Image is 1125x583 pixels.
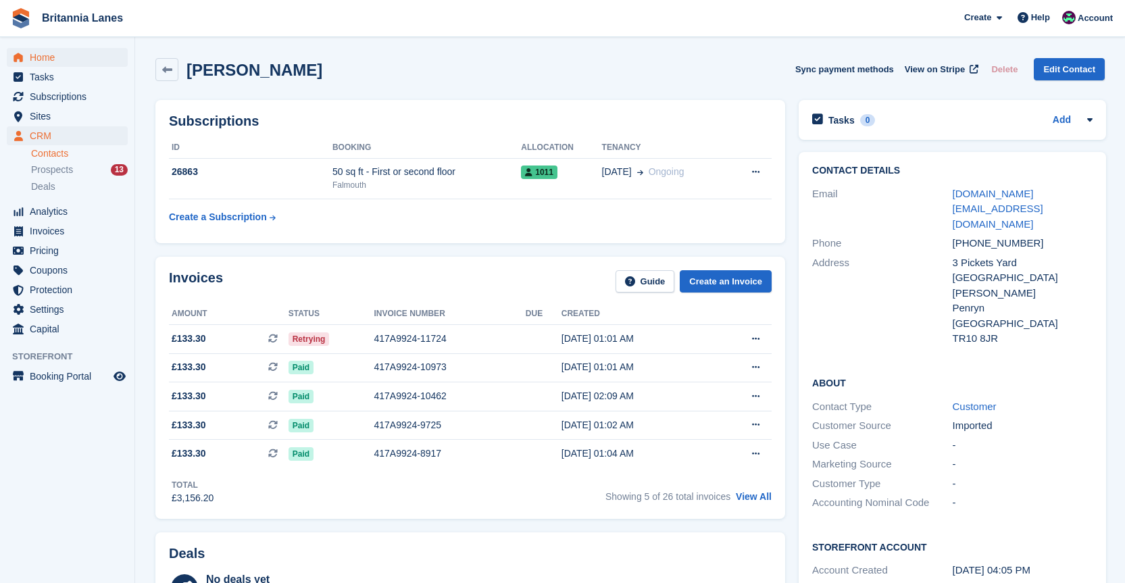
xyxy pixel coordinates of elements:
[561,303,713,325] th: Created
[953,476,1093,492] div: -
[953,270,1093,301] div: [GEOGRAPHIC_DATA][PERSON_NAME]
[953,495,1093,511] div: -
[30,68,111,86] span: Tasks
[36,7,128,29] a: Britannia Lanes
[172,389,206,403] span: £133.30
[374,447,525,461] div: 417A9924-8917
[111,368,128,384] a: Preview store
[7,280,128,299] a: menu
[30,300,111,319] span: Settings
[953,236,1093,251] div: [PHONE_NUMBER]
[1034,58,1105,80] a: Edit Contact
[616,270,675,293] a: Guide
[521,166,557,179] span: 1011
[7,261,128,280] a: menu
[953,438,1093,453] div: -
[1062,11,1076,24] img: Kirsty Miles
[7,87,128,106] a: menu
[31,163,128,177] a: Prospects 13
[374,360,525,374] div: 417A9924-10973
[289,419,314,432] span: Paid
[7,241,128,260] a: menu
[30,87,111,106] span: Subscriptions
[374,389,525,403] div: 417A9924-10462
[11,8,31,28] img: stora-icon-8386f47178a22dfd0bd8f6a31ec36ba5ce8667c1dd55bd0f319d3a0aa187defe.svg
[812,186,953,232] div: Email
[860,114,876,126] div: 0
[30,126,111,145] span: CRM
[30,107,111,126] span: Sites
[172,360,206,374] span: £133.30
[30,280,111,299] span: Protection
[289,447,314,461] span: Paid
[172,332,206,346] span: £133.30
[332,165,521,179] div: 50 sq ft - First or second floor
[680,270,772,293] a: Create an Invoice
[736,491,772,502] a: View All
[986,58,1023,80] button: Delete
[1031,11,1050,24] span: Help
[31,163,73,176] span: Prospects
[30,222,111,240] span: Invoices
[186,61,322,79] h2: [PERSON_NAME]
[7,300,128,319] a: menu
[30,202,111,221] span: Analytics
[602,165,632,179] span: [DATE]
[169,546,205,561] h2: Deals
[31,147,128,160] a: Contacts
[1053,113,1071,128] a: Add
[953,418,1093,434] div: Imported
[649,166,684,177] span: Ongoing
[169,165,332,179] div: 26863
[812,236,953,251] div: Phone
[812,255,953,347] div: Address
[172,447,206,461] span: £133.30
[812,495,953,511] div: Accounting Nominal Code
[172,491,214,505] div: £3,156.20
[812,540,1093,553] h2: Storefront Account
[812,563,953,578] div: Account Created
[795,58,894,80] button: Sync payment methods
[289,303,374,325] th: Status
[374,332,525,346] div: 417A9924-11724
[289,332,330,346] span: Retrying
[7,202,128,221] a: menu
[169,137,332,159] th: ID
[169,270,223,293] h2: Invoices
[374,303,525,325] th: Invoice number
[605,491,730,502] span: Showing 5 of 26 total invoices
[812,399,953,415] div: Contact Type
[332,179,521,191] div: Falmouth
[7,48,128,67] a: menu
[7,367,128,386] a: menu
[1078,11,1113,25] span: Account
[953,255,1093,271] div: 3 Pickets Yard
[561,389,713,403] div: [DATE] 02:09 AM
[812,438,953,453] div: Use Case
[7,320,128,338] a: menu
[812,457,953,472] div: Marketing Source
[602,137,728,159] th: Tenancy
[289,390,314,403] span: Paid
[899,58,981,80] a: View on Stripe
[289,361,314,374] span: Paid
[561,447,713,461] div: [DATE] 01:04 AM
[953,316,1093,332] div: [GEOGRAPHIC_DATA]
[7,68,128,86] a: menu
[12,350,134,363] span: Storefront
[828,114,855,126] h2: Tasks
[964,11,991,24] span: Create
[31,180,128,194] a: Deals
[31,180,55,193] span: Deals
[30,241,111,260] span: Pricing
[30,48,111,67] span: Home
[561,418,713,432] div: [DATE] 01:02 AM
[812,166,1093,176] h2: Contact Details
[812,376,1093,389] h2: About
[7,222,128,240] a: menu
[953,301,1093,316] div: Penryn
[169,303,289,325] th: Amount
[374,418,525,432] div: 417A9924-9725
[30,367,111,386] span: Booking Portal
[561,332,713,346] div: [DATE] 01:01 AM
